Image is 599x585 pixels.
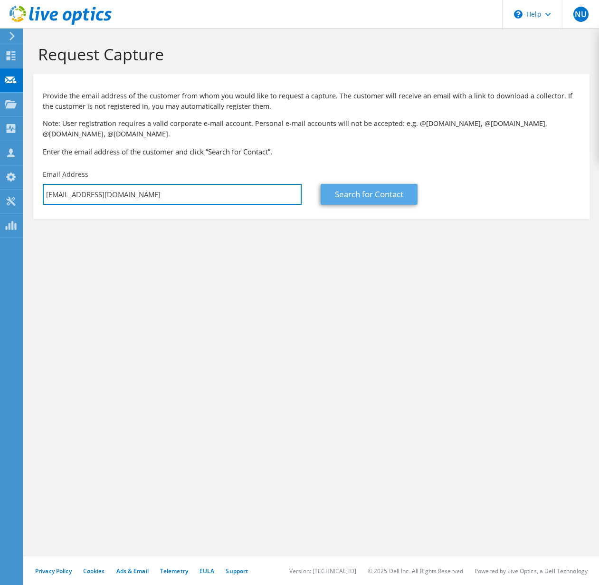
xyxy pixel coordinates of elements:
[573,7,589,22] span: NU
[43,118,580,139] p: Note: User registration requires a valid corporate e-mail account. Personal e-mail accounts will ...
[38,44,580,64] h1: Request Capture
[321,184,418,205] a: Search for Contact
[43,146,580,157] h3: Enter the email address of the customer and click “Search for Contact”.
[226,567,248,575] a: Support
[289,567,356,575] li: Version: [TECHNICAL_ID]
[43,91,580,112] p: Provide the email address of the customer from whom you would like to request a capture. The cust...
[200,567,214,575] a: EULA
[475,567,588,575] li: Powered by Live Optics, a Dell Technology
[43,170,88,179] label: Email Address
[368,567,463,575] li: © 2025 Dell Inc. All Rights Reserved
[116,567,149,575] a: Ads & Email
[83,567,105,575] a: Cookies
[35,567,72,575] a: Privacy Policy
[514,10,523,19] svg: \n
[160,567,188,575] a: Telemetry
